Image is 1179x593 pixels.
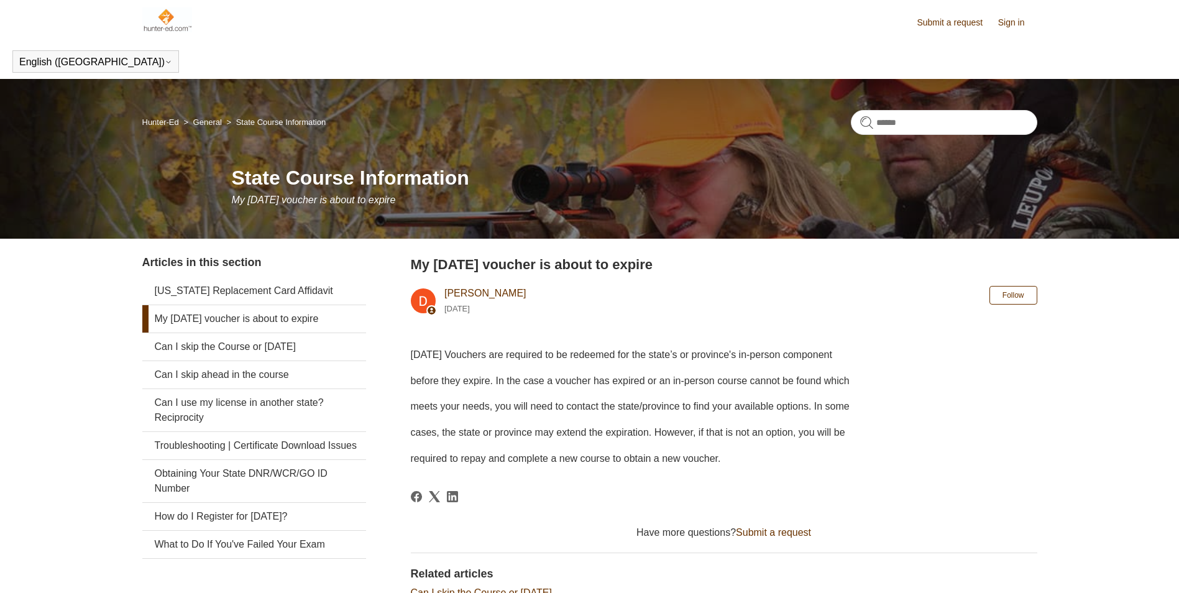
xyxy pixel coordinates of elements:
[411,491,422,502] svg: Share this page on Facebook
[142,503,366,530] a: How do I Register for [DATE]?
[411,453,721,464] span: required to repay and complete a new course to obtain a new voucher.
[411,401,850,411] span: meets your needs, you will need to contact the state/province to find your available options. In ...
[142,277,366,305] a: [US_STATE] Replacement Card Affidavit
[989,286,1037,305] button: Follow Article
[19,57,172,68] button: English ([GEOGRAPHIC_DATA])
[142,531,366,558] a: What to Do If You've Failed Your Exam
[224,117,326,127] li: State Course Information
[917,16,995,29] a: Submit a request
[411,525,1037,540] div: Have more questions?
[429,491,440,502] a: X Corp
[411,566,1037,582] h2: Related articles
[142,389,366,431] a: Can I use my license in another state? Reciprocity
[447,491,458,502] a: LinkedIn
[411,349,832,360] span: [DATE] Vouchers are required to be redeemed for the state’s or province's in-person component
[142,432,366,459] a: Troubleshooting | Certificate Download Issues
[232,163,1037,193] h1: State Course Information
[411,375,850,386] span: before they expire. In the case a voucher has expired or an in-person course cannot be found which
[447,491,458,502] svg: Share this page on LinkedIn
[411,427,845,438] span: cases, the state or province may extend the expiration. However, if that is not an option, you wi...
[236,117,326,127] a: State Course Information
[142,117,181,127] li: Hunter-Ed
[193,117,222,127] a: General
[142,117,179,127] a: Hunter-Ed
[444,288,526,298] a: [PERSON_NAME]
[142,361,366,388] a: Can I skip ahead in the course
[142,305,366,333] a: My [DATE] voucher is about to expire
[181,117,224,127] li: General
[429,491,440,502] svg: Share this page on X Corp
[411,254,1037,275] h2: My Field Day voucher is about to expire
[142,7,193,32] img: Hunter-Ed Help Center home page
[411,491,422,502] a: Facebook
[142,256,262,269] span: Articles in this section
[142,460,366,502] a: Obtaining Your State DNR/WCR/GO ID Number
[232,195,396,205] span: My [DATE] voucher is about to expire
[444,304,470,313] time: 02/12/2024, 17:06
[1099,551,1170,584] div: Chat Support
[851,110,1037,135] input: Search
[736,527,811,538] a: Submit a request
[142,333,366,361] a: Can I skip the Course or [DATE]
[998,16,1037,29] a: Sign in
